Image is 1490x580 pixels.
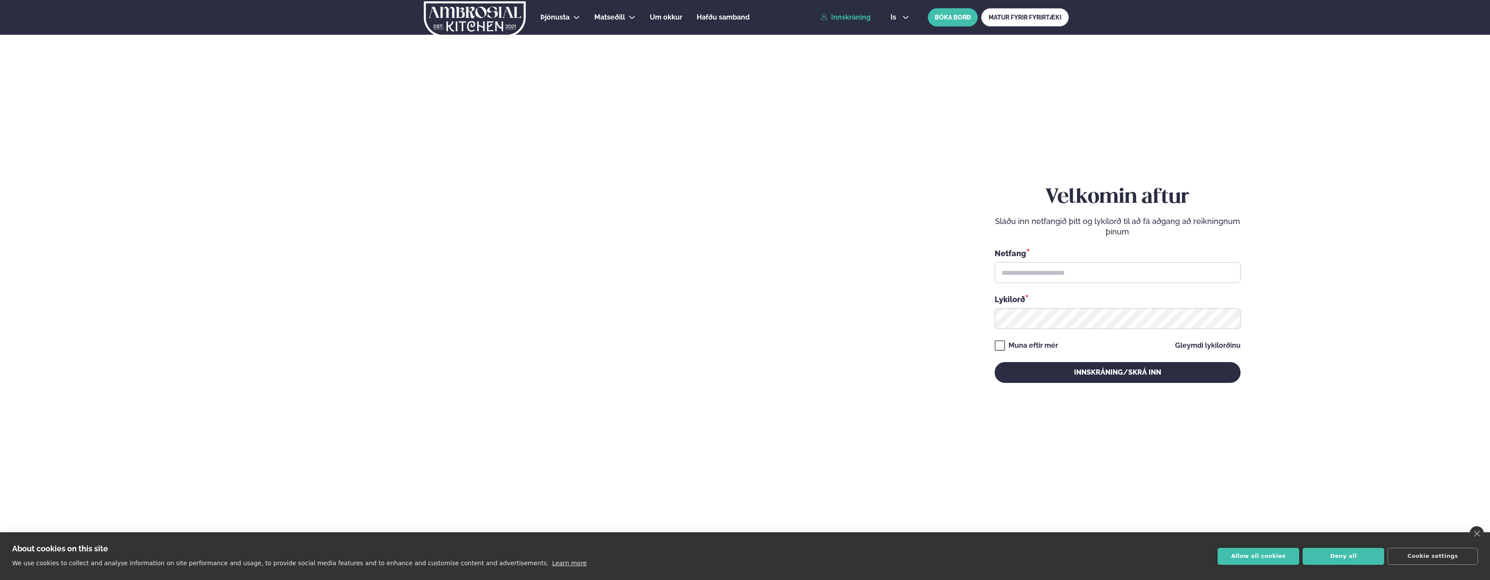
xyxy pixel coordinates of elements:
a: Innskráning [821,13,871,21]
p: Sláðu inn netfangið þitt og lykilorð til að fá aðgang að reikningnum þínum [995,216,1241,237]
a: Gleymdi lykilorðinu [1175,342,1241,349]
strong: About cookies on this site [12,544,108,553]
button: is [884,14,916,21]
div: Lykilorð [995,293,1241,305]
span: is [891,14,899,21]
img: logo [423,1,527,37]
button: Cookie settings [1388,548,1478,565]
a: Um okkur [650,12,682,23]
a: Hafðu samband [697,12,750,23]
a: Learn more [552,560,587,567]
h2: Velkomin á Ambrosial kitchen! [26,424,206,497]
div: Netfang [995,247,1241,259]
button: BÓKA BORÐ [928,8,978,26]
a: Þjónusta [540,12,570,23]
a: Matseðill [594,12,625,23]
button: Innskráning/Skrá inn [995,362,1241,383]
p: We use cookies to collect and analyse information on site performance and usage, to provide socia... [12,560,549,567]
span: Matseðill [594,13,625,21]
span: Þjónusta [540,13,570,21]
a: MATUR FYRIR FYRIRTÆKI [981,8,1069,26]
h2: Velkomin aftur [995,185,1241,210]
button: Deny all [1303,548,1384,565]
span: Um okkur [650,13,682,21]
p: Ef eitthvað sameinar fólk, þá er [PERSON_NAME] matarferðalag. [26,507,206,528]
span: Hafðu samband [697,13,750,21]
button: Allow all cookies [1218,548,1299,565]
a: close [1470,526,1484,541]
